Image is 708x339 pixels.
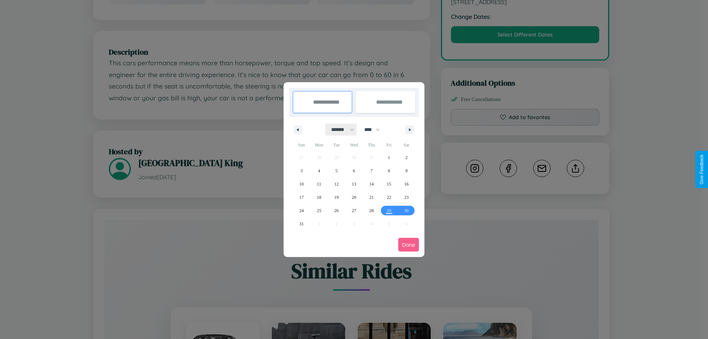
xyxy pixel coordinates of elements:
span: 28 [369,204,374,217]
button: 21 [363,191,380,204]
span: 13 [352,177,356,191]
span: 20 [352,191,356,204]
button: 12 [328,177,345,191]
button: 11 [310,177,327,191]
span: 25 [317,204,321,217]
button: 17 [293,191,310,204]
button: 14 [363,177,380,191]
span: 9 [405,164,407,177]
button: 23 [398,191,415,204]
button: 22 [380,191,398,204]
button: 9 [398,164,415,177]
button: Done [398,238,419,252]
button: 20 [345,191,362,204]
span: 11 [317,177,321,191]
button: 1 [380,151,398,164]
button: 4 [310,164,327,177]
span: 17 [299,191,304,204]
div: Give Feedback [699,155,704,184]
button: 29 [380,204,398,217]
button: 15 [380,177,398,191]
span: 3 [301,164,303,177]
span: Mon [310,139,327,151]
span: Tue [328,139,345,151]
button: 25 [310,204,327,217]
span: 26 [334,204,339,217]
span: 31 [299,217,304,231]
button: 7 [363,164,380,177]
button: 13 [345,177,362,191]
button: 24 [293,204,310,217]
span: 7 [370,164,372,177]
span: 18 [317,191,321,204]
button: 10 [293,177,310,191]
span: 4 [318,164,320,177]
span: 12 [334,177,339,191]
span: 5 [336,164,338,177]
span: 14 [369,177,374,191]
button: 8 [380,164,398,177]
span: Sun [293,139,310,151]
button: 27 [345,204,362,217]
span: 22 [387,191,391,204]
button: 5 [328,164,345,177]
span: 27 [352,204,356,217]
button: 18 [310,191,327,204]
span: 19 [334,191,339,204]
span: 10 [299,177,304,191]
span: Sat [398,139,415,151]
span: 15 [387,177,391,191]
span: 6 [353,164,355,177]
span: 1 [388,151,390,164]
button: 3 [293,164,310,177]
button: 31 [293,217,310,231]
button: 6 [345,164,362,177]
span: 8 [388,164,390,177]
button: 26 [328,204,345,217]
span: 21 [369,191,374,204]
span: Wed [345,139,362,151]
button: 28 [363,204,380,217]
button: 30 [398,204,415,217]
span: 16 [404,177,409,191]
span: 23 [404,191,409,204]
span: 29 [387,204,391,217]
button: 2 [398,151,415,164]
span: Thu [363,139,380,151]
button: 19 [328,191,345,204]
span: 30 [404,204,409,217]
button: 16 [398,177,415,191]
span: 2 [405,151,407,164]
span: 24 [299,204,304,217]
span: Fri [380,139,398,151]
